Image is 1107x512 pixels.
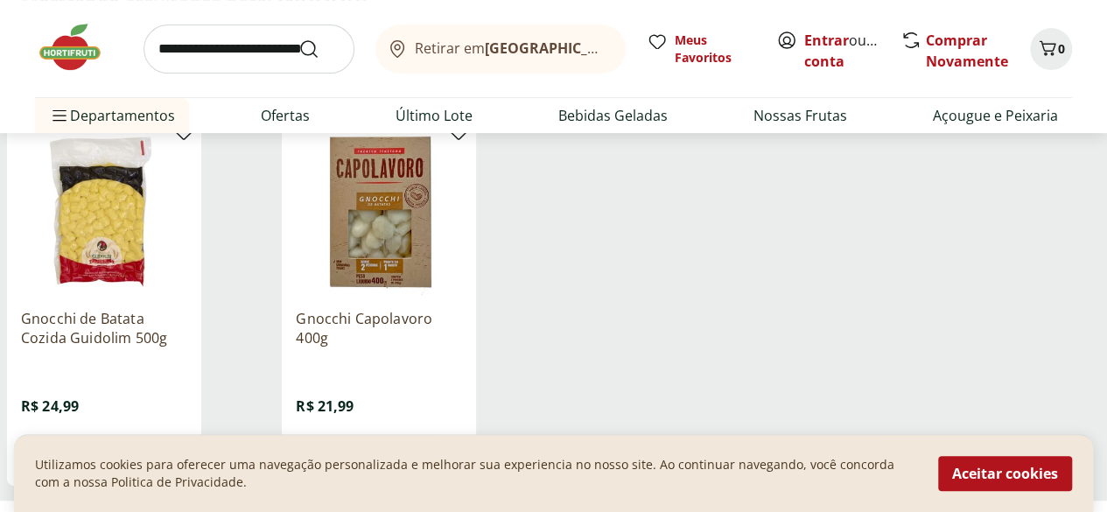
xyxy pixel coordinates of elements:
span: R$ 21,99 [296,396,354,416]
a: Nossas Frutas [753,105,847,126]
img: Gnocchi Capolavoro 400g [296,129,462,295]
img: Hortifruti [35,21,123,74]
a: Açougue e Peixaria [933,105,1058,126]
a: Bebidas Geladas [558,105,668,126]
a: Ofertas [261,105,310,126]
span: Meus Favoritos [675,32,755,67]
span: Retirar em [415,40,608,56]
img: Gnocchi de Batata Cozida Guidolim 500g [21,129,187,295]
span: 0 [1058,40,1065,57]
a: Gnocchi Capolavoro 400g [296,309,462,347]
span: ou [804,30,882,72]
span: Departamentos [49,95,175,137]
input: search [144,25,354,74]
button: Carrinho [1030,28,1072,70]
button: Aceitar cookies [938,456,1072,491]
a: Comprar Novamente [926,31,1008,71]
a: Entrar [804,31,849,50]
p: Utilizamos cookies para oferecer uma navegação personalizada e melhorar sua experiencia no nosso ... [35,456,917,491]
button: Retirar em[GEOGRAPHIC_DATA]/[GEOGRAPHIC_DATA] [375,25,626,74]
button: Menu [49,95,70,137]
a: Último Lote [396,105,473,126]
a: Criar conta [804,31,900,71]
button: Submit Search [298,39,340,60]
b: [GEOGRAPHIC_DATA]/[GEOGRAPHIC_DATA] [485,39,780,58]
span: R$ 24,99 [21,396,79,416]
a: Meus Favoritos [647,32,755,67]
a: Gnocchi de Batata Cozida Guidolim 500g [21,309,187,347]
